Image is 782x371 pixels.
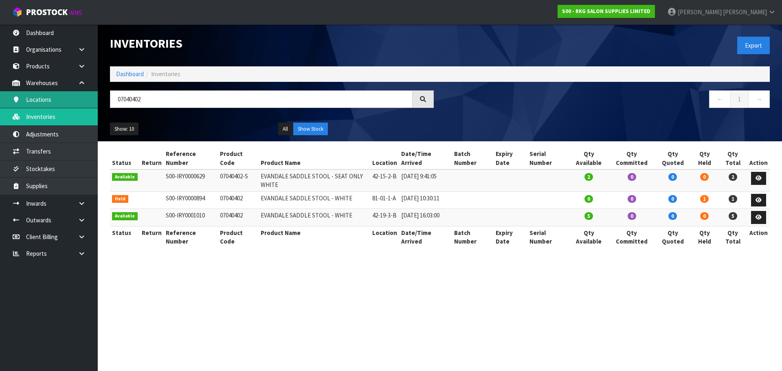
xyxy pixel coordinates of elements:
strong: S00 - RKG SALON SUPPLIES LIMITED [562,8,650,15]
td: 07040402-S [218,169,259,191]
span: 1 [700,195,709,203]
small: WMS [69,9,82,17]
td: 07040402 [218,209,259,226]
td: EVANDALE SADDLE STOOL - WHITE [259,209,370,226]
button: Show Stock [293,123,328,136]
input: Search inventories [110,90,413,108]
span: 1 [729,195,737,203]
th: Expiry Date [494,226,528,248]
th: Location [370,147,399,169]
span: Available [112,173,138,181]
span: 0 [628,173,636,181]
th: Qty Total [718,147,747,169]
button: All [278,123,292,136]
span: 0 [668,173,677,181]
img: cube-alt.png [12,7,22,17]
th: Expiry Date [494,147,528,169]
span: ProStock [26,7,68,18]
td: 07040402 [218,191,259,209]
th: Qty Available [569,147,609,169]
td: [DATE] 16:03:00 [399,209,452,226]
span: 0 [628,212,636,220]
th: Date/Time Arrived [399,147,452,169]
span: [PERSON_NAME] [678,8,722,16]
span: 0 [700,173,709,181]
th: Return [140,147,164,169]
td: EVANDALE SADDLE STOOL - SEAT ONLY WHITE [259,169,370,191]
th: Qty Total [718,226,747,248]
span: Held [112,195,128,203]
th: Action [747,226,770,248]
a: ← [709,90,731,108]
th: Qty Committed [609,226,655,248]
th: Product Name [259,147,370,169]
th: Date/Time Arrived [399,226,452,248]
th: Qty Held [691,147,718,169]
td: S00-IRY0000894 [164,191,218,209]
th: Reference Number [164,147,218,169]
th: Batch Number [452,147,494,169]
th: Qty Committed [609,147,655,169]
span: Inventories [151,70,180,78]
th: Batch Number [452,226,494,248]
td: [DATE] 9:41:05 [399,169,452,191]
th: Action [747,147,770,169]
a: 1 [730,90,749,108]
button: Show: 10 [110,123,138,136]
th: Serial Number [527,226,569,248]
span: [PERSON_NAME] [723,8,767,16]
span: 0 [584,195,593,203]
td: 42-15-2-B [370,169,399,191]
td: 42-19-3-B [370,209,399,226]
nav: Page navigation [446,90,770,110]
span: 0 [700,212,709,220]
span: 5 [584,212,593,220]
span: Available [112,212,138,220]
a: S00 - RKG SALON SUPPLIES LIMITED [558,5,655,18]
a: → [748,90,770,108]
span: 0 [628,195,636,203]
th: Product Code [218,147,259,169]
th: Reference Number [164,226,218,248]
td: [DATE] 10:30:11 [399,191,452,209]
button: Export [737,37,770,54]
a: Dashboard [116,70,144,78]
th: Status [110,226,140,248]
th: Status [110,147,140,169]
span: 2 [729,173,737,181]
span: 2 [584,173,593,181]
h1: Inventories [110,37,434,50]
td: EVANDALE SADDLE STOOL - WHITE [259,191,370,209]
td: 81-01-1-A [370,191,399,209]
td: S00-IRY0001010 [164,209,218,226]
th: Product Name [259,226,370,248]
th: Serial Number [527,147,569,169]
span: 0 [668,195,677,203]
th: Qty Quoted [655,226,691,248]
th: Qty Held [691,226,718,248]
th: Qty Quoted [655,147,691,169]
td: S00-IRY0000629 [164,169,218,191]
span: 0 [668,212,677,220]
th: Product Code [218,226,259,248]
th: Location [370,226,399,248]
th: Return [140,226,164,248]
th: Qty Available [569,226,609,248]
span: 5 [729,212,737,220]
